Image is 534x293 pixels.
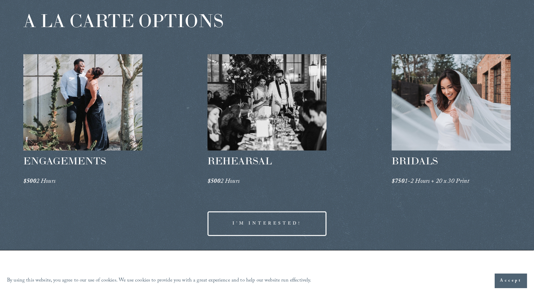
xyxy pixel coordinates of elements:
[7,276,312,286] p: By using this website, you agree to our use of cookies. We use cookies to provide you with a grea...
[495,274,527,288] button: Accept
[23,9,223,32] span: A LA CARTE OPTIONS
[405,177,469,187] em: 1-2 Hours + 20 x 30 Print
[392,177,405,187] em: $750
[220,177,239,187] em: 2 Hours
[207,177,220,187] em: $500
[392,155,438,167] span: BRIDALS
[500,277,522,284] span: Accept
[207,211,327,236] a: I'M INTERESTED!
[207,155,272,167] span: REHEARSAL
[23,177,36,187] em: $500
[23,155,106,167] span: ENGAGEMENTS
[36,177,55,187] em: 2 Hours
